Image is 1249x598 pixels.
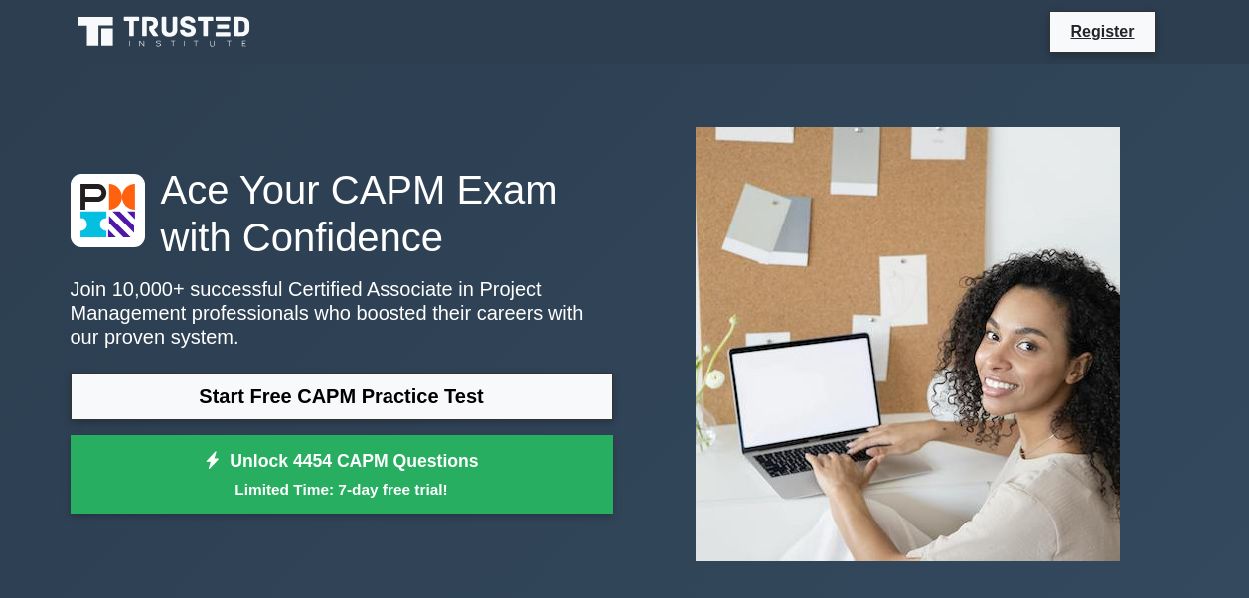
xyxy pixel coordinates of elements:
[1058,19,1146,44] a: Register
[71,373,613,420] a: Start Free CAPM Practice Test
[71,277,613,349] p: Join 10,000+ successful Certified Associate in Project Management professionals who boosted their...
[71,166,613,261] h1: Ace Your CAPM Exam with Confidence
[95,478,588,501] small: Limited Time: 7-day free trial!
[71,435,613,515] a: Unlock 4454 CAPM QuestionsLimited Time: 7-day free trial!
